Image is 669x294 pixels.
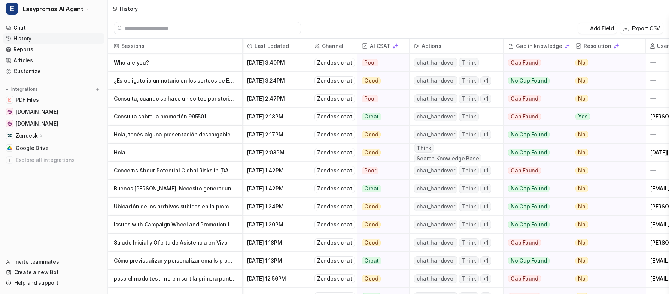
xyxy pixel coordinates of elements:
[357,270,405,288] button: Good
[571,144,639,162] button: No
[111,39,239,54] span: Sessions
[508,275,541,282] span: Gap Found
[246,39,307,54] span: Last updated
[357,72,405,90] button: Good
[3,22,104,33] a: Chat
[508,77,550,84] span: No Gap Found
[571,54,639,72] button: No
[362,221,381,228] span: Good
[314,202,355,211] div: Zendesk chat
[508,149,550,156] span: No Gap Found
[480,238,491,247] span: + 1
[414,112,457,121] span: chat_handover
[16,96,39,103] span: PDF Files
[508,221,550,228] span: No Gap Found
[414,274,457,283] span: chat_handover
[246,144,307,162] span: [DATE] 2:03PM
[508,131,550,138] span: No Gap Found
[459,256,479,265] span: Think
[357,252,405,270] button: Great
[575,239,588,246] span: No
[459,166,479,175] span: Think
[3,94,104,105] a: PDF FilesPDF Files
[575,149,588,156] span: No
[246,252,307,270] span: [DATE] 1:13PM
[7,109,12,114] img: www.easypromosapp.com
[6,3,18,15] span: E
[362,95,378,102] span: Poor
[571,252,639,270] button: No
[422,39,441,54] h2: Actions
[508,239,541,246] span: Gap Found
[246,126,307,144] span: [DATE] 2:17PM
[480,256,491,265] span: + 1
[314,112,355,121] div: Zendesk chat
[16,132,38,139] p: Zendesk
[459,220,479,229] span: Think
[114,180,236,198] p: Buenos [PERSON_NAME]. Necesito generar un QR para un sorteo de 2 entradas, pero es necesario que ...
[620,23,663,34] button: Export CSV
[362,131,381,138] span: Good
[459,58,479,67] span: Think
[575,113,590,120] span: Yes
[246,108,307,126] span: [DATE] 2:18PM
[314,274,355,283] div: Zendesk chat
[357,216,405,234] button: Good
[504,216,565,234] button: No Gap Found
[459,274,479,283] span: Think
[571,270,639,288] button: No
[314,76,355,85] div: Zendesk chat
[7,146,12,150] img: Google Drive
[362,59,378,66] span: Poor
[246,270,307,288] span: [DATE] 12:56PM
[504,252,565,270] button: No Gap Found
[314,256,355,265] div: Zendesk chat
[3,143,104,153] a: Google DriveGoogle Drive
[114,198,236,216] p: Ubicación de los archivos subidos en la promoción 1002476 de Easypromos
[6,156,13,164] img: explore all integrations
[571,180,639,198] button: No
[314,130,355,139] div: Zendesk chat
[11,86,38,92] p: Integrations
[632,24,660,32] p: Export CSV
[504,234,565,252] button: Gap Found
[314,166,355,175] div: Zendesk chat
[3,44,104,55] a: Reports
[508,203,550,210] span: No Gap Found
[3,267,104,277] a: Create a new Bot
[480,76,491,85] span: + 1
[480,130,491,139] span: + 1
[459,184,479,193] span: Think
[114,162,236,180] p: Concerns About Potential Global Risks in [DATE]
[7,133,12,138] img: Zendesk
[571,126,639,144] button: No
[357,180,405,198] button: Great
[575,167,588,174] span: No
[575,203,588,210] span: No
[313,39,354,54] span: Channel
[508,185,550,192] span: No Gap Found
[246,54,307,72] span: [DATE] 3:40PM
[504,72,565,90] button: No Gap Found
[16,120,58,127] span: [DOMAIN_NAME]
[357,126,405,144] button: Good
[571,198,639,216] button: No
[362,149,381,156] span: Good
[571,90,639,108] button: No
[414,130,457,139] span: chat_handover
[114,216,236,234] p: Issues with Campaign Wheel and Promotion Link Accessibility
[16,108,58,115] span: [DOMAIN_NAME]
[504,162,565,180] button: Gap Found
[504,90,565,108] button: Gap Found
[459,202,479,211] span: Think
[571,72,639,90] button: No
[414,76,457,85] span: chat_handover
[571,234,639,252] button: No
[16,144,49,152] span: Google Drive
[459,238,479,247] span: Think
[575,131,588,138] span: No
[414,202,457,211] span: chat_handover
[114,270,236,288] p: poso el modo test i no em surt la primera pantalla que seria login i registro
[362,239,381,246] span: Good
[480,274,491,283] span: + 1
